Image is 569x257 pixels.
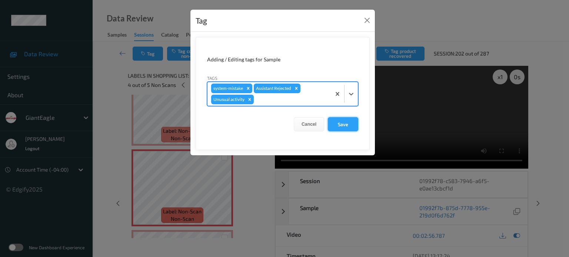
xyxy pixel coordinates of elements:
div: Remove Unusual activity [246,95,254,104]
div: Adding / Editing tags for Sample [207,56,358,63]
div: Assistant Rejected [254,84,292,93]
div: Unusual activity [211,95,246,104]
button: Close [362,15,372,26]
label: Tags [207,75,217,81]
div: Remove Assistant Rejected [292,84,300,93]
div: system-mistake [211,84,244,93]
button: Save [328,117,358,131]
button: Cancel [294,117,324,131]
div: Remove system-mistake [244,84,252,93]
div: Tag [196,15,207,27]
